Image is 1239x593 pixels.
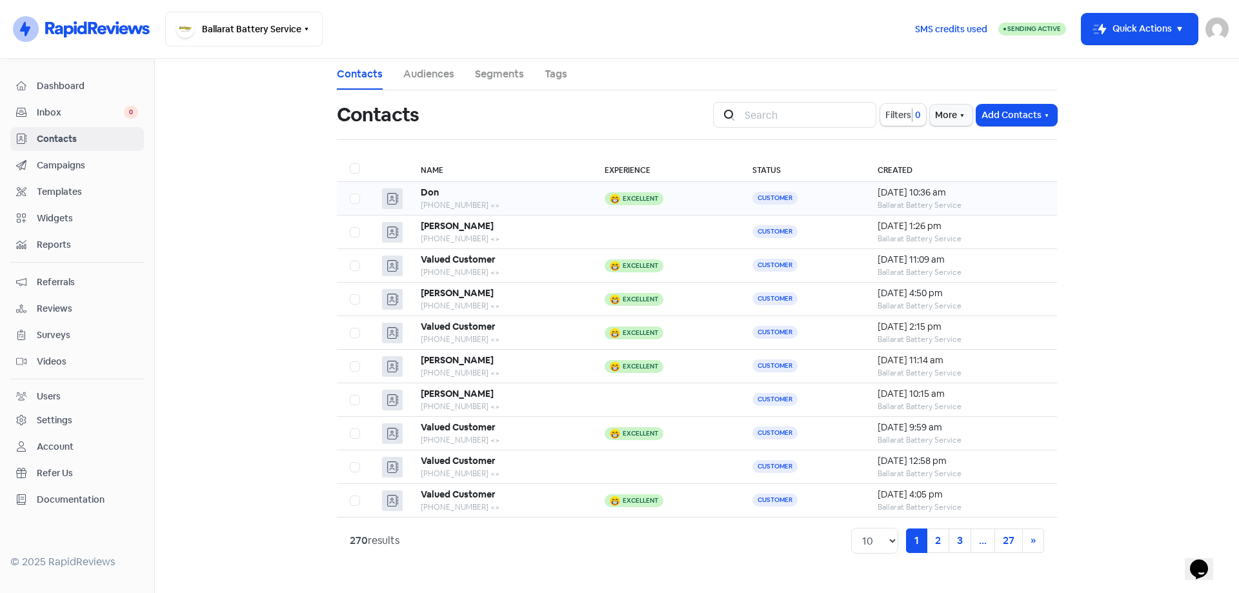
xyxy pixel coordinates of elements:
[878,300,1044,312] div: Ballarat Battery Service
[737,102,876,128] input: Search
[878,468,1044,479] div: Ballarat Battery Service
[165,12,323,46] button: Ballarat Battery Service
[623,430,658,437] div: Excellent
[878,421,1044,434] div: [DATE] 9:59 am
[10,233,144,257] a: Reports
[1031,534,1036,547] span: »
[124,106,138,119] span: 0
[421,455,496,467] b: Valued Customer
[337,94,419,136] h1: Contacts
[878,354,1044,367] div: [DATE] 11:14 am
[10,350,144,374] a: Videos
[1082,14,1198,45] button: Quick Actions
[350,533,399,548] div: results
[998,21,1066,37] a: Sending Active
[878,320,1044,334] div: [DATE] 2:15 pm
[880,104,926,126] button: Filters0
[623,498,658,504] div: Excellent
[994,528,1023,553] a: 27
[623,196,658,202] div: Excellent
[927,528,949,553] a: 2
[971,528,995,553] a: ...
[752,393,798,406] span: Customer
[10,127,144,151] a: Contacts
[623,296,658,303] div: Excellent
[475,66,524,82] a: Segments
[10,385,144,408] a: Users
[949,528,971,553] a: 3
[421,266,578,278] div: [PHONE_NUMBER] <>
[878,233,1044,245] div: Ballarat Battery Service
[421,488,496,500] b: Valued Customer
[878,454,1044,468] div: [DATE] 12:58 pm
[37,302,138,316] span: Reviews
[740,156,864,182] th: Status
[10,206,144,230] a: Widgets
[878,401,1044,412] div: Ballarat Battery Service
[885,108,911,122] span: Filters
[408,156,591,182] th: Name
[421,421,496,433] b: Valued Customer
[10,180,144,204] a: Templates
[915,23,987,36] span: SMS credits used
[906,528,927,553] a: 1
[37,414,72,427] div: Settings
[10,270,144,294] a: Referrals
[623,330,658,336] div: Excellent
[421,501,578,513] div: [PHONE_NUMBER] <>
[421,434,578,446] div: [PHONE_NUMBER] <>
[37,328,138,342] span: Surveys
[37,238,138,252] span: Reports
[421,199,578,211] div: [PHONE_NUMBER] <>
[878,334,1044,345] div: Ballarat Battery Service
[421,186,439,198] b: Don
[37,185,138,199] span: Templates
[623,363,658,370] div: Excellent
[10,488,144,512] a: Documentation
[878,286,1044,300] div: [DATE] 4:50 pm
[752,460,798,473] span: Customer
[752,292,798,305] span: Customer
[10,435,144,459] a: Account
[545,66,567,82] a: Tags
[37,493,138,507] span: Documentation
[878,199,1044,211] div: Ballarat Battery Service
[421,321,496,332] b: Valued Customer
[592,156,740,182] th: Experience
[403,66,454,82] a: Audiences
[10,297,144,321] a: Reviews
[350,534,368,547] strong: 270
[1205,17,1229,41] img: User
[752,259,798,272] span: Customer
[10,323,144,347] a: Surveys
[37,390,61,403] div: Users
[421,388,494,399] b: [PERSON_NAME]
[878,367,1044,379] div: Ballarat Battery Service
[37,467,138,480] span: Refer Us
[37,79,138,93] span: Dashboard
[878,186,1044,199] div: [DATE] 10:36 am
[37,440,74,454] div: Account
[421,354,494,366] b: [PERSON_NAME]
[37,132,138,146] span: Contacts
[865,156,1057,182] th: Created
[37,276,138,289] span: Referrals
[752,192,798,205] span: Customer
[37,355,138,368] span: Videos
[878,387,1044,401] div: [DATE] 10:15 am
[10,461,144,485] a: Refer Us
[10,154,144,177] a: Campaigns
[912,108,921,122] span: 0
[421,334,578,345] div: [PHONE_NUMBER] <>
[421,287,494,299] b: [PERSON_NAME]
[37,106,124,119] span: Inbox
[752,494,798,507] span: Customer
[930,105,972,126] button: More
[10,101,144,125] a: Inbox 0
[421,254,496,265] b: Valued Customer
[421,220,494,232] b: [PERSON_NAME]
[1185,541,1226,580] iframe: chat widget
[1022,528,1044,553] a: Next
[37,212,138,225] span: Widgets
[1007,25,1061,33] span: Sending Active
